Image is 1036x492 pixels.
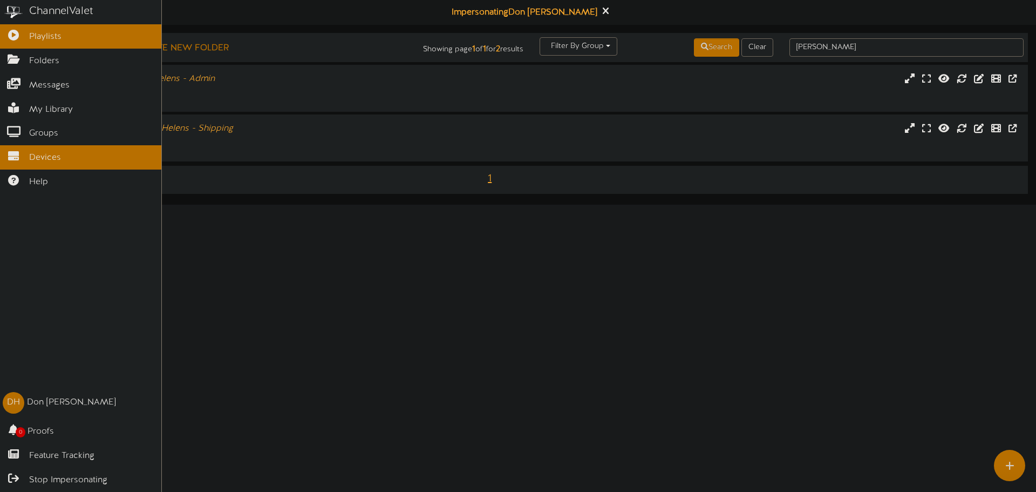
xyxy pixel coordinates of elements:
[125,42,232,55] button: Create New Folder
[29,4,93,19] div: ChannelValet
[43,85,441,95] div: Landscape ( 16:9 )
[485,173,494,185] span: 1
[16,427,25,437] span: 0
[29,450,94,462] span: Feature Tracking
[43,135,441,144] div: Landscape ( 16:9 )
[496,44,500,54] strong: 2
[789,38,1024,57] input: -- Search Playlists by Name --
[694,38,739,57] button: Search
[29,152,61,164] span: Devices
[27,396,116,409] div: Don [PERSON_NAME]
[29,31,62,43] span: Playlists
[29,176,48,188] span: Help
[472,44,475,54] strong: 1
[29,127,58,140] span: Groups
[540,37,617,56] button: Filter By Group
[148,124,233,133] i: St. Helens - Shipping
[741,38,773,57] button: Clear
[29,104,73,116] span: My Library
[28,426,54,438] span: Proofs
[29,474,107,487] span: Stop Impersonating
[43,123,441,135] div: St. Helens - Shipping |
[29,79,70,92] span: Messages
[43,95,441,104] div: # 9693
[139,74,215,84] i: St. Helens - Admin
[43,73,441,85] div: St. Helens - Admin |
[43,144,441,153] div: # 9696
[3,392,24,414] div: DH
[483,44,486,54] strong: 1
[365,37,531,56] div: Showing page of for results
[29,55,59,68] span: Folders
